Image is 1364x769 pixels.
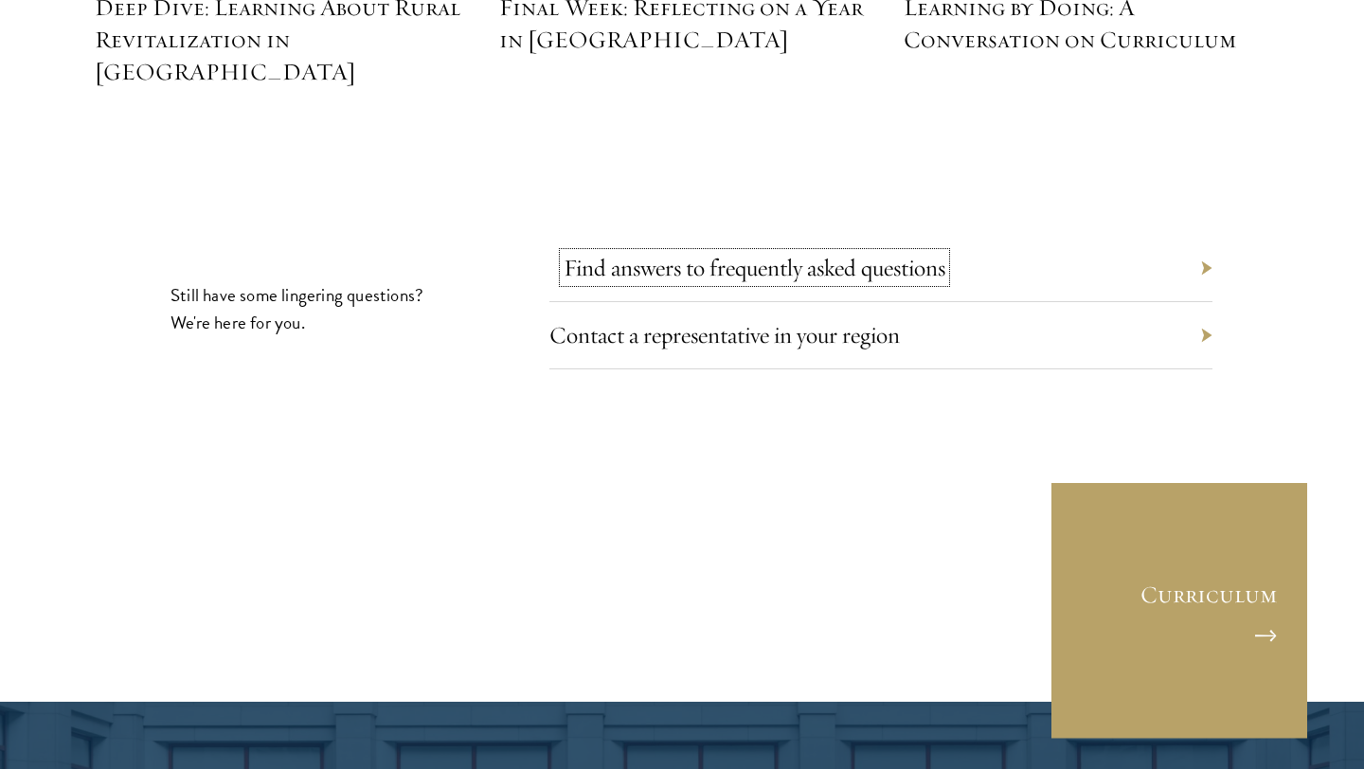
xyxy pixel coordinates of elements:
[549,320,900,349] a: Contact a representative in your region
[1051,483,1307,739] a: Curriculum
[170,281,426,336] p: Still have some lingering questions? We're here for you.
[564,253,945,282] a: Find answers to frequently asked questions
